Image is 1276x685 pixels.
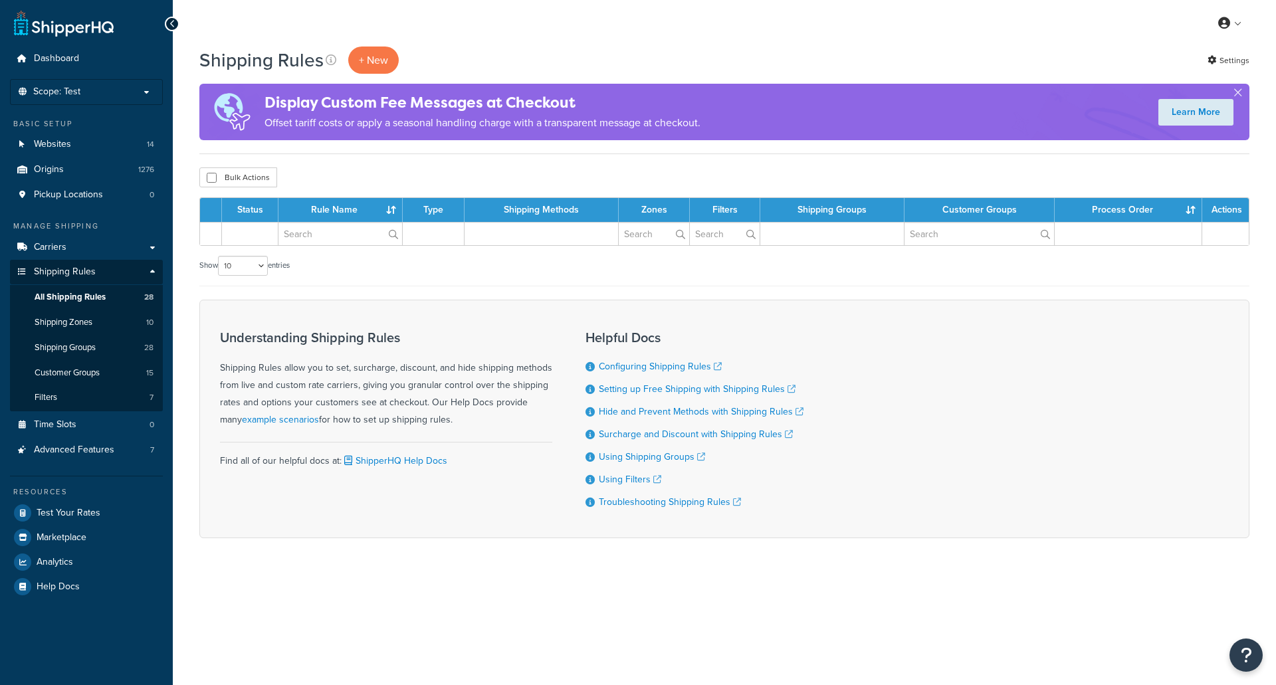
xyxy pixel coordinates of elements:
a: Test Your Rates [10,501,163,525]
h3: Understanding Shipping Rules [220,330,552,345]
span: 10 [146,317,154,328]
a: Customer Groups 15 [10,361,163,385]
span: Shipping Groups [35,342,96,353]
span: Scope: Test [33,86,80,98]
a: Using Shipping Groups [599,450,705,464]
a: Configuring Shipping Rules [599,359,722,373]
th: Customer Groups [904,198,1055,222]
li: Time Slots [10,413,163,437]
li: Shipping Zones [10,310,163,335]
a: Shipping Groups 28 [10,336,163,360]
a: Pickup Locations 0 [10,183,163,207]
span: 0 [150,419,154,431]
li: Advanced Features [10,438,163,462]
th: Filters [690,198,760,222]
th: Shipping Groups [760,198,904,222]
a: Dashboard [10,47,163,71]
img: duties-banner-06bc72dcb5fe05cb3f9472aba00be2ae8eb53ab6f0d8bb03d382ba314ac3c341.png [199,84,265,140]
th: Process Order [1055,198,1202,222]
p: Offset tariff costs or apply a seasonal handling charge with a transparent message at checkout. [265,114,700,132]
a: Filters 7 [10,385,163,410]
li: Filters [10,385,163,410]
input: Search [690,223,760,245]
label: Show entries [199,256,290,276]
a: Advanced Features 7 [10,438,163,462]
span: Customer Groups [35,367,100,379]
a: ShipperHQ Help Docs [342,454,447,468]
span: Time Slots [34,419,76,431]
li: Carriers [10,235,163,260]
a: Surcharge and Discount with Shipping Rules [599,427,793,441]
div: Basic Setup [10,118,163,130]
button: Bulk Actions [199,167,277,187]
div: Shipping Rules allow you to set, surcharge, discount, and hide shipping methods from live and cus... [220,330,552,429]
h1: Shipping Rules [199,47,324,73]
th: Type [403,198,465,222]
p: + New [348,47,399,74]
a: Help Docs [10,575,163,599]
div: Find all of our helpful docs at: [220,442,552,470]
input: Search [904,223,1054,245]
span: Filters [35,392,57,403]
li: Websites [10,132,163,157]
th: Zones [619,198,690,222]
th: Actions [1202,198,1249,222]
input: Search [619,223,689,245]
li: Shipping Groups [10,336,163,360]
a: Using Filters [599,472,661,486]
div: Manage Shipping [10,221,163,232]
a: Troubleshooting Shipping Rules [599,495,741,509]
a: Analytics [10,550,163,574]
span: 15 [146,367,154,379]
a: Shipping Rules [10,260,163,284]
span: Dashboard [34,53,79,64]
a: example scenarios [242,413,319,427]
span: Pickup Locations [34,189,103,201]
span: Shipping Rules [34,266,96,278]
span: 7 [150,392,154,403]
span: Origins [34,164,64,175]
th: Shipping Methods [465,198,619,222]
span: 0 [150,189,154,201]
a: Hide and Prevent Methods with Shipping Rules [599,405,803,419]
span: Shipping Zones [35,317,92,328]
th: Status [222,198,278,222]
a: Settings [1208,51,1249,70]
span: Test Your Rates [37,508,100,519]
a: All Shipping Rules 28 [10,285,163,310]
span: Websites [34,139,71,150]
li: Shipping Rules [10,260,163,411]
li: All Shipping Rules [10,285,163,310]
span: 28 [144,292,154,303]
li: Pickup Locations [10,183,163,207]
span: 14 [147,139,154,150]
span: Carriers [34,242,66,253]
th: Rule Name [278,198,403,222]
input: Search [278,223,402,245]
span: 7 [150,444,154,456]
span: Marketplace [37,532,86,543]
span: 28 [144,342,154,353]
a: Websites 14 [10,132,163,157]
button: Open Resource Center [1229,638,1263,672]
li: Origins [10,157,163,182]
a: Shipping Zones 10 [10,310,163,335]
div: Resources [10,486,163,498]
a: Origins 1276 [10,157,163,182]
a: Time Slots 0 [10,413,163,437]
span: Analytics [37,557,73,568]
a: Setting up Free Shipping with Shipping Rules [599,382,796,396]
a: ShipperHQ Home [14,10,114,37]
span: All Shipping Rules [35,292,106,303]
span: 1276 [138,164,154,175]
h4: Display Custom Fee Messages at Checkout [265,92,700,114]
a: Marketplace [10,526,163,549]
li: Customer Groups [10,361,163,385]
span: Advanced Features [34,444,114,456]
span: Help Docs [37,581,80,593]
select: Showentries [218,256,268,276]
